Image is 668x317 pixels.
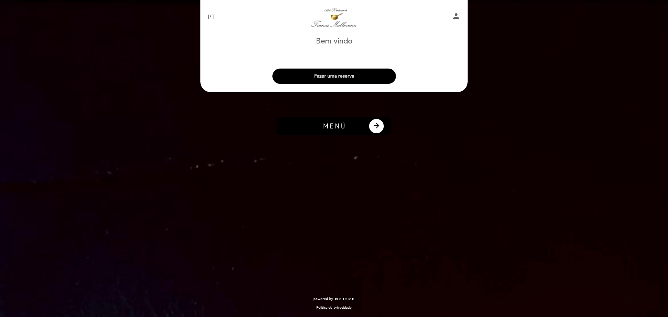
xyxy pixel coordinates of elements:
[335,298,355,301] img: MEITRE
[313,296,333,301] span: powered by
[452,12,460,23] button: person
[277,117,391,135] img: banner_1718406780.png
[452,12,460,20] i: person
[316,37,352,46] h1: Bem vindo
[272,69,396,84] button: Fazer uma reserva
[316,305,352,310] a: Política de privacidade
[313,296,355,301] a: powered by
[368,118,384,134] button: arrow_forward
[372,121,381,130] i: arrow_forward
[291,8,377,27] a: 1884 Restaurante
